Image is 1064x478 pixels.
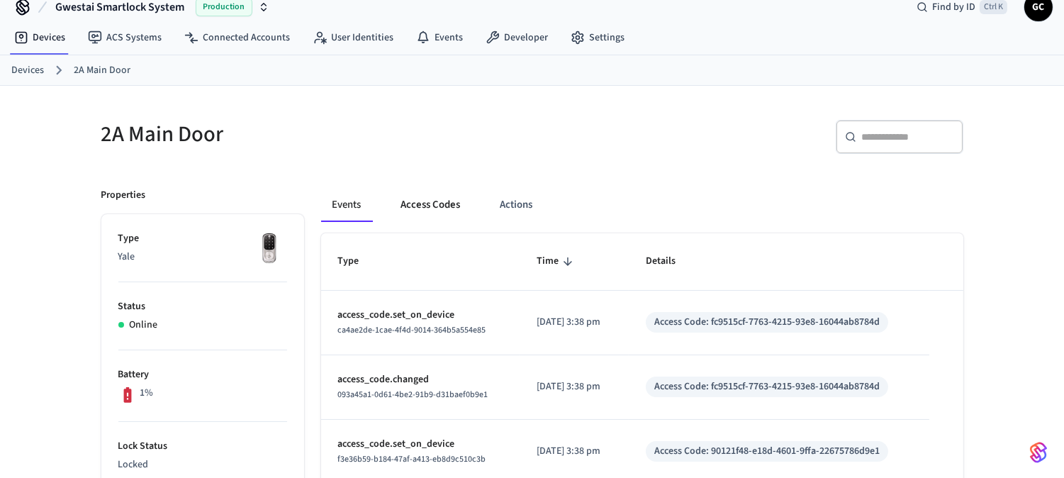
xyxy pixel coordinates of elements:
[338,372,503,387] p: access_code.changed
[338,250,378,272] span: Type
[537,250,577,272] span: Time
[321,188,963,222] div: ant example
[321,188,373,222] button: Events
[474,25,559,50] a: Developer
[489,188,544,222] button: Actions
[338,324,486,336] span: ca4ae2de-1cae-4f4d-9014-364b5a554e85
[252,231,287,267] img: Yale Assure Touchscreen Wifi Smart Lock, Satin Nickel, Front
[646,250,694,272] span: Details
[390,188,472,222] button: Access Codes
[130,318,158,333] p: Online
[118,439,287,454] p: Lock Status
[3,25,77,50] a: Devices
[1030,441,1047,464] img: SeamLogoGradient.69752ec5.svg
[118,299,287,314] p: Status
[118,457,287,472] p: Locked
[338,437,503,452] p: access_code.set_on_device
[537,315,612,330] p: [DATE] 3:38 pm
[77,25,173,50] a: ACS Systems
[74,63,130,78] a: 2A Main Door
[559,25,636,50] a: Settings
[118,231,287,246] p: Type
[654,379,880,394] div: Access Code: fc9515cf-7763-4215-93e8-16044ab8784d
[537,379,612,394] p: [DATE] 3:38 pm
[338,308,503,323] p: access_code.set_on_device
[11,63,44,78] a: Devices
[537,444,612,459] p: [DATE] 3:38 pm
[118,250,287,265] p: Yale
[140,386,153,401] p: 1%
[173,25,301,50] a: Connected Accounts
[101,120,524,149] h5: 2A Main Door
[338,453,486,465] span: f3e36b59-b184-47af-a413-eb8d9c510c3b
[405,25,474,50] a: Events
[654,444,880,459] div: Access Code: 90121f48-e18d-4601-9ffa-22675786d9e1
[301,25,405,50] a: User Identities
[118,367,287,382] p: Battery
[654,315,880,330] div: Access Code: fc9515cf-7763-4215-93e8-16044ab8784d
[338,389,488,401] span: 093a45a1-0d61-4be2-91b9-d31baef0b9e1
[101,188,146,203] p: Properties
